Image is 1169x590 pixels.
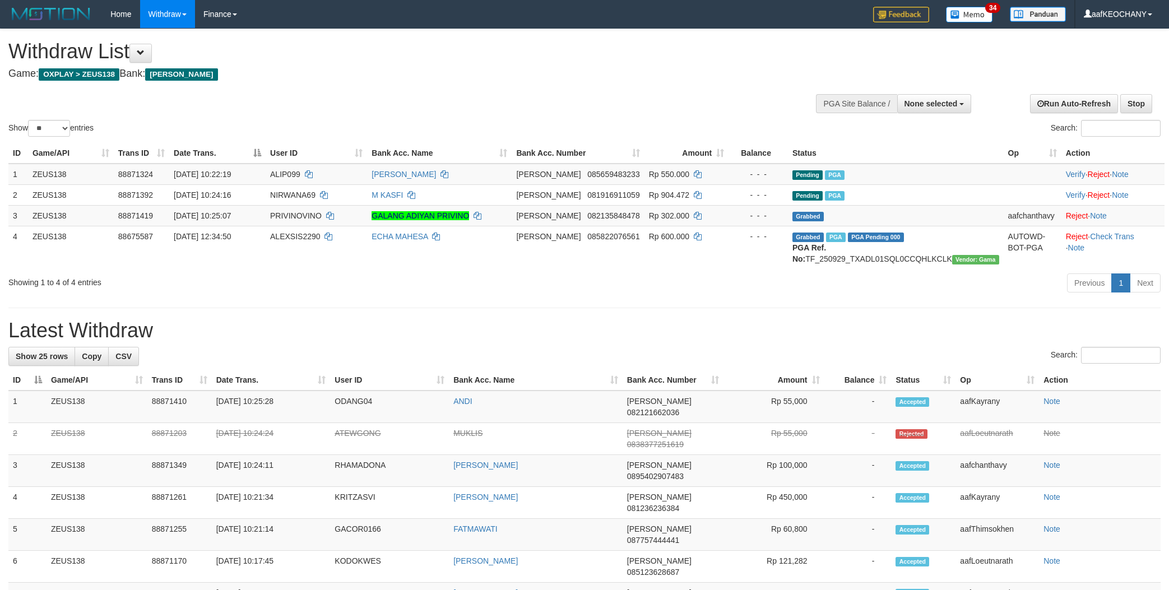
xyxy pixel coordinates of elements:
span: ALEXSIS2290 [270,232,321,241]
th: Status [788,143,1004,164]
div: PGA Site Balance / [816,94,897,113]
span: 88675587 [118,232,153,241]
b: PGA Ref. No: [792,243,826,263]
span: Copy 085123628687 to clipboard [627,568,679,577]
td: aafKayrany [955,487,1039,519]
span: Copy 0838377251619 to clipboard [627,440,684,449]
th: Bank Acc. Number: activate to sort column ascending [512,143,644,164]
td: ZEUS138 [28,226,114,269]
label: Show entries [8,120,94,137]
a: Reject [1066,211,1088,220]
td: aafchanthavy [955,455,1039,487]
img: MOTION_logo.png [8,6,94,22]
td: · · [1061,164,1165,185]
a: Note [1043,461,1060,470]
td: [DATE] 10:24:11 [212,455,331,487]
span: [PERSON_NAME] [627,524,692,533]
a: 1 [1111,273,1130,292]
td: KRITZASVI [330,487,449,519]
a: Reject [1088,191,1110,199]
a: Copy [75,347,109,366]
a: Note [1043,429,1060,438]
td: aafThimsokhen [955,519,1039,551]
span: Copy 081916911059 to clipboard [587,191,639,199]
span: PRIVINOVINO [270,211,322,220]
td: - [824,519,892,551]
span: Rp 600.000 [649,232,689,241]
a: Verify [1066,191,1085,199]
td: 3 [8,455,47,487]
th: Action [1039,370,1161,391]
td: ZEUS138 [28,184,114,205]
span: Accepted [896,493,929,503]
a: Run Auto-Refresh [1030,94,1118,113]
td: [DATE] 10:24:24 [212,423,331,455]
th: User ID: activate to sort column ascending [330,370,449,391]
span: CSV [115,352,132,361]
a: Note [1043,524,1060,533]
span: [DATE] 10:22:19 [174,170,231,179]
span: [PERSON_NAME] [516,191,581,199]
span: Rp 302.000 [649,211,689,220]
th: Op: activate to sort column ascending [1004,143,1061,164]
td: 6 [8,551,47,583]
div: - - - [733,231,783,242]
a: MUKLIS [453,429,483,438]
td: ZEUS138 [47,423,147,455]
a: Stop [1120,94,1152,113]
td: aafKayrany [955,391,1039,423]
span: [PERSON_NAME] [627,556,692,565]
a: CSV [108,347,139,366]
td: [DATE] 10:21:34 [212,487,331,519]
img: Button%20Memo.svg [946,7,993,22]
td: 88871410 [147,391,212,423]
td: [DATE] 10:25:28 [212,391,331,423]
span: Grabbed [792,212,824,221]
input: Search: [1081,347,1161,364]
span: [PERSON_NAME] [627,429,692,438]
span: Copy [82,352,101,361]
span: [PERSON_NAME] [627,493,692,501]
a: ECHA MAHESA [372,232,428,241]
span: Copy 085659483233 to clipboard [587,170,639,179]
h4: Game: Bank: [8,68,768,80]
th: Amount: activate to sort column ascending [644,143,729,164]
td: - [824,487,892,519]
span: Accepted [896,461,929,471]
span: Pending [792,170,823,180]
span: Copy 0895402907483 to clipboard [627,472,684,481]
span: Marked by aafpengsreynich [826,233,846,242]
th: Op: activate to sort column ascending [955,370,1039,391]
td: aafLoeutnarath [955,551,1039,583]
button: None selected [897,94,972,113]
span: 88871324 [118,170,153,179]
h1: Latest Withdraw [8,319,1161,342]
td: ZEUS138 [47,455,147,487]
td: ZEUS138 [47,519,147,551]
img: panduan.png [1010,7,1066,22]
td: ODANG04 [330,391,449,423]
td: 2 [8,423,47,455]
a: M KASFI [372,191,403,199]
a: Note [1112,191,1129,199]
span: Rp 550.000 [649,170,689,179]
a: Previous [1067,273,1112,292]
div: - - - [733,169,783,180]
a: [PERSON_NAME] [453,556,518,565]
td: 88871261 [147,487,212,519]
th: Date Trans.: activate to sort column descending [169,143,266,164]
span: 88871392 [118,191,153,199]
td: ZEUS138 [28,164,114,185]
a: Note [1090,211,1107,220]
a: GALANG ADIYAN PRIVINO [372,211,469,220]
a: Note [1043,493,1060,501]
td: TF_250929_TXADL01SQL0CCQHLKCLK [788,226,1004,269]
a: Verify [1066,170,1085,179]
td: ZEUS138 [47,551,147,583]
th: Game/API: activate to sort column ascending [28,143,114,164]
a: [PERSON_NAME] [372,170,436,179]
span: [DATE] 12:34:50 [174,232,231,241]
th: Action [1061,143,1165,164]
span: [PERSON_NAME] [627,397,692,406]
td: 88871203 [147,423,212,455]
